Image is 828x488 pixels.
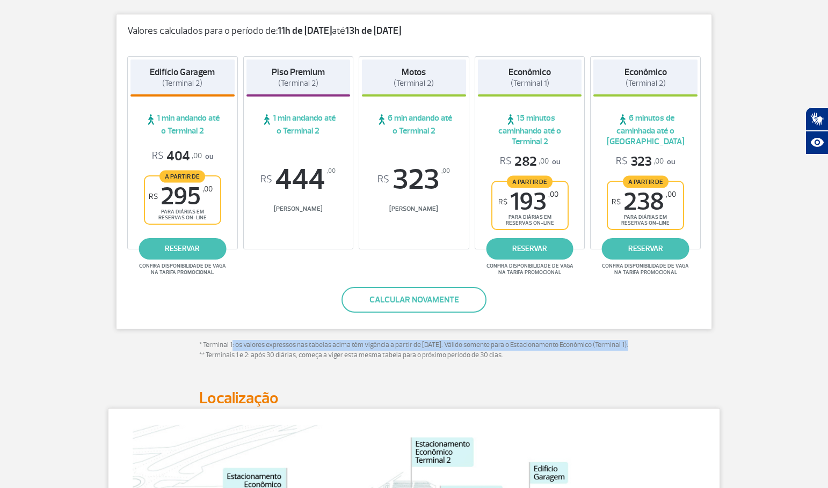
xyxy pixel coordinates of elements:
[278,25,332,37] strong: 11h de [DATE]
[511,78,549,88] span: (Terminal 1)
[616,153,675,170] p: ou
[362,165,466,194] span: 323
[626,78,666,88] span: (Terminal 2)
[509,66,551,78] strong: Econômico
[666,190,676,199] sup: ,00
[162,78,202,88] span: (Terminal 2)
[154,209,211,221] span: para diárias em reservas on-line
[246,205,351,213] span: [PERSON_NAME]
[342,287,486,313] button: Calcular novamente
[612,190,676,214] span: 238
[502,214,558,226] span: para diárias em reservas on-line
[805,131,828,154] button: Abrir recursos assistivos.
[137,263,228,276] span: Confira disponibilidade de vaga na tarifa promocional
[127,25,701,37] p: Valores calculados para o período de: até
[278,78,318,88] span: (Terminal 2)
[362,205,466,213] span: [PERSON_NAME]
[202,184,213,194] sup: ,00
[260,174,272,186] sup: R$
[602,238,689,260] a: reservar
[548,190,558,199] sup: ,00
[498,197,507,206] sup: R$
[159,170,205,182] span: A partir de
[327,165,336,177] sup: ,00
[362,113,466,136] span: 6 min andando até o Terminal 2
[624,66,667,78] strong: Econômico
[593,113,698,147] span: 6 minutos de caminhada até o [GEOGRAPHIC_DATA]
[478,113,582,147] span: 15 minutos caminhando até o Terminal 2
[377,174,389,186] sup: R$
[150,66,215,78] strong: Edifício Garagem
[500,153,560,170] p: ou
[507,175,553,188] span: A partir de
[617,214,674,226] span: para diárias em reservas on-line
[394,78,434,88] span: (Terminal 2)
[152,148,202,165] span: 404
[500,153,549,170] span: 282
[130,113,235,136] span: 1 min andando até o Terminal 2
[600,263,691,276] span: Confira disponibilidade de vaga na tarifa promocional
[485,263,575,276] span: Confira disponibilidade de vaga na tarifa promocional
[441,165,450,177] sup: ,00
[486,238,573,260] a: reservar
[612,197,621,206] sup: R$
[149,184,213,209] span: 295
[272,66,325,78] strong: Piso Premium
[623,175,669,188] span: A partir de
[402,66,426,78] strong: Motos
[246,113,351,136] span: 1 min andando até o Terminal 2
[152,148,213,165] p: ou
[805,107,828,131] button: Abrir tradutor de língua de sinais.
[246,165,351,194] span: 444
[616,153,664,170] span: 323
[199,388,629,408] h2: Localização
[139,238,226,260] a: reservar
[498,190,558,214] span: 193
[149,192,158,201] sup: R$
[805,107,828,154] div: Plugin de acessibilidade da Hand Talk.
[199,340,629,361] p: * Terminal 1: os valores expressos nas tabelas acima têm vigência a partir de [DATE]. Válido some...
[345,25,401,37] strong: 13h de [DATE]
